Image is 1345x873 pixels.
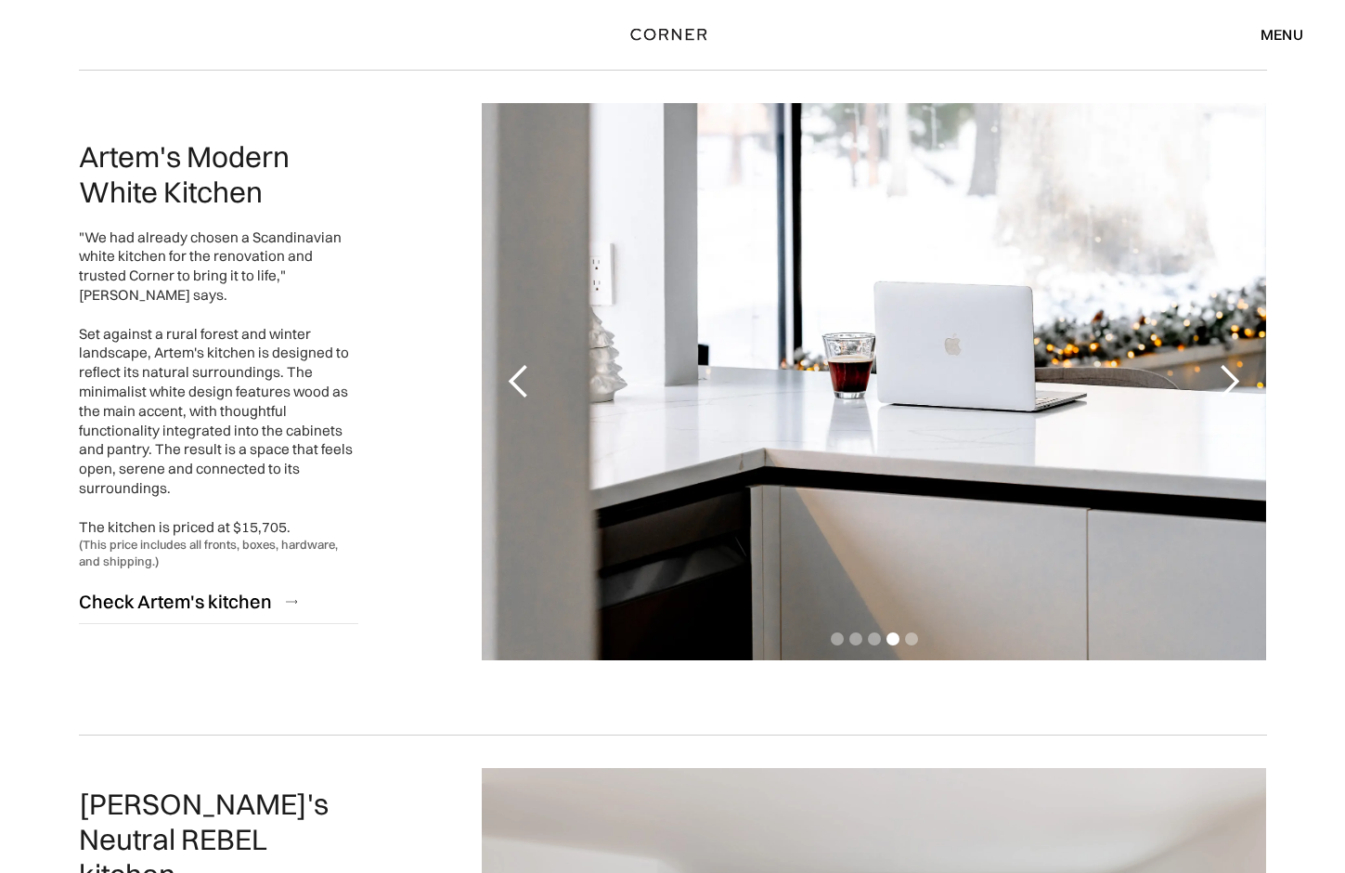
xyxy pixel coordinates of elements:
div: Show slide 1 of 5 [831,632,844,645]
div: Show slide 4 of 5 [886,632,899,645]
div: "We had already chosen a Scandinavian white kitchen for the renovation and trusted Corner to brin... [79,228,359,538]
div: menu [1242,19,1303,50]
div: menu [1261,27,1303,42]
div: next slide [1192,103,1266,660]
div: previous slide [482,103,556,660]
div: 4 of 5 [482,103,1266,660]
h2: Artem's Modern White Kitchen [79,139,359,210]
div: carousel [482,103,1266,660]
div: Show slide 2 of 5 [849,632,862,645]
div: Check Artem's kitchen [79,589,272,614]
a: Check Artem's kitchen [79,579,359,624]
div: (This price includes all fronts, boxes, hardware, and shipping.) [79,537,359,569]
div: Show slide 5 of 5 [905,632,918,645]
div: Show slide 3 of 5 [868,632,881,645]
a: home [607,22,738,46]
